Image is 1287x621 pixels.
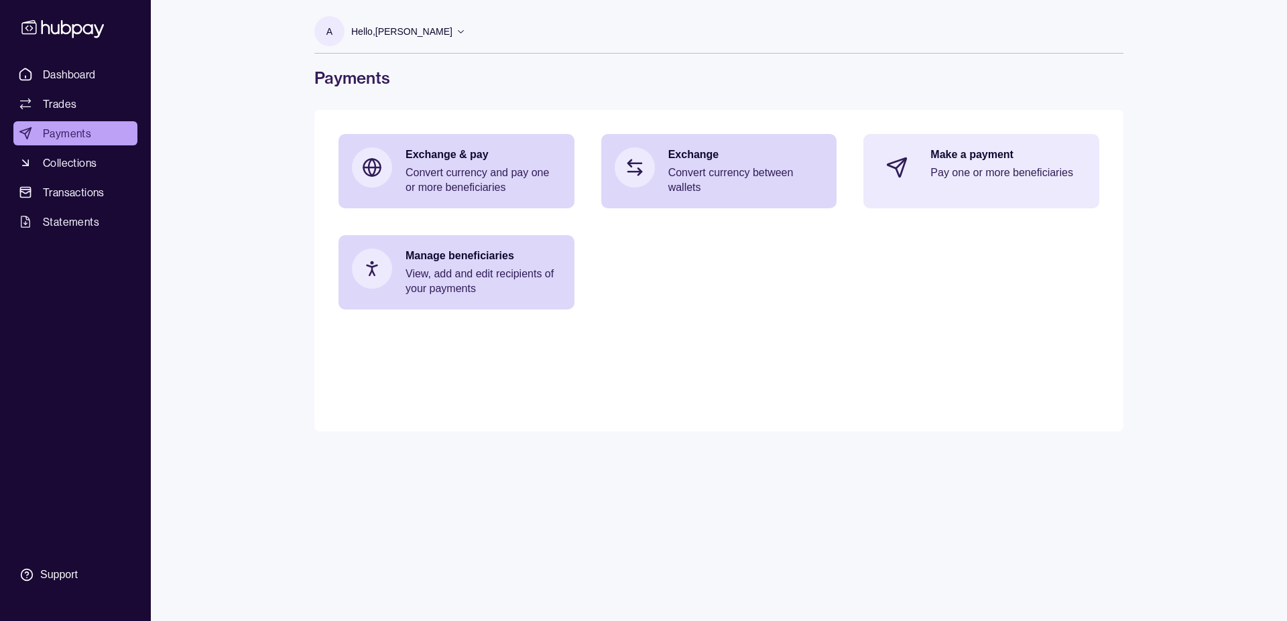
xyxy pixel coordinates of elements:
[43,96,76,112] span: Trades
[13,180,137,204] a: Transactions
[40,567,78,582] div: Support
[43,125,91,141] span: Payments
[406,165,561,195] p: Convert currency and pay one or more beneficiaries
[314,67,1123,88] h1: Payments
[668,147,824,162] p: Exchange
[406,147,561,162] p: Exchange & pay
[339,134,574,208] a: Exchange & payConvert currency and pay one or more beneficiaries
[43,155,97,171] span: Collections
[930,165,1086,180] p: Pay one or more beneficiaries
[406,249,561,263] p: Manage beneficiaries
[351,24,452,39] p: Hello, [PERSON_NAME]
[930,147,1086,162] p: Make a payment
[13,62,137,86] a: Dashboard
[13,121,137,145] a: Payments
[339,235,574,309] a: Manage beneficiariesView, add and edit recipients of your payments
[326,24,332,39] p: A
[43,66,96,82] span: Dashboard
[601,134,837,208] a: ExchangeConvert currency between wallets
[863,134,1099,201] a: Make a paymentPay one or more beneficiaries
[13,92,137,116] a: Trades
[668,165,824,195] p: Convert currency between wallets
[406,267,561,296] p: View, add and edit recipients of your payments
[13,561,137,589] a: Support
[13,151,137,175] a: Collections
[43,184,105,200] span: Transactions
[13,210,137,234] a: Statements
[43,214,99,230] span: Statements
